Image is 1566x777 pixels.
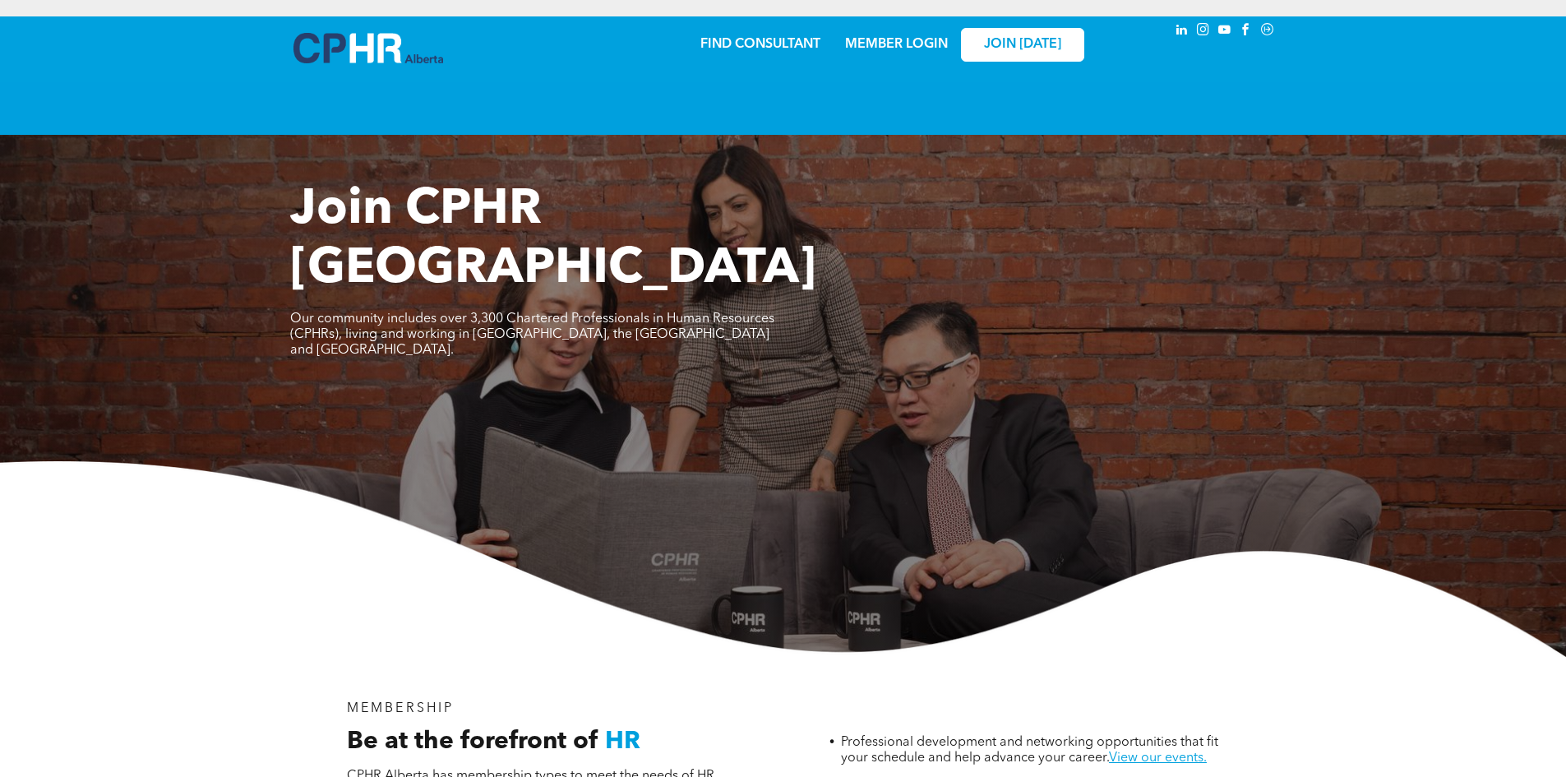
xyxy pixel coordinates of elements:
a: Social network [1259,21,1277,43]
span: Our community includes over 3,300 Chartered Professionals in Human Resources (CPHRs), living and ... [290,312,774,357]
span: Join CPHR [GEOGRAPHIC_DATA] [290,186,816,294]
a: JOIN [DATE] [961,28,1084,62]
span: Professional development and networking opportunities that fit your schedule and help advance you... [841,736,1218,765]
span: JOIN [DATE] [984,37,1061,53]
a: facebook [1237,21,1255,43]
span: Be at the forefront of [347,729,598,754]
a: instagram [1194,21,1213,43]
span: MEMBERSHIP [347,702,455,715]
img: A blue and white logo for cp alberta [293,33,443,63]
a: linkedin [1173,21,1191,43]
a: FIND CONSULTANT [700,38,820,51]
a: youtube [1216,21,1234,43]
a: View our events. [1109,752,1207,765]
a: MEMBER LOGIN [845,38,948,51]
span: HR [605,729,640,754]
